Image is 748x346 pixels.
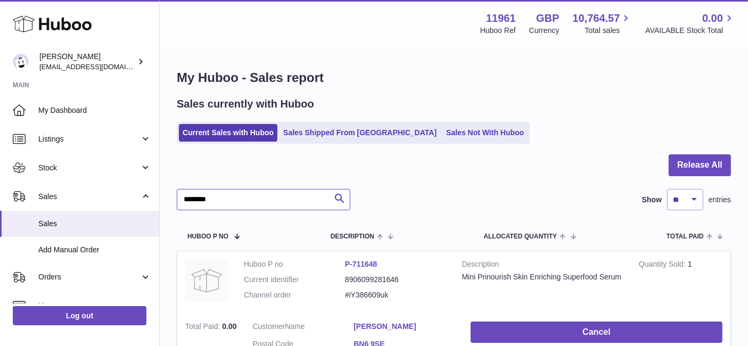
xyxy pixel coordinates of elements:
[709,195,731,205] span: entries
[486,11,516,26] strong: 11961
[38,219,151,229] span: Sales
[177,97,314,111] h2: Sales currently with Huboo
[667,233,704,240] span: Total paid
[38,134,140,144] span: Listings
[244,275,345,285] dt: Current identifier
[38,105,151,116] span: My Dashboard
[253,322,354,334] dt: Name
[39,62,157,71] span: [EMAIL_ADDRESS][DOMAIN_NAME]
[354,322,455,332] a: [PERSON_NAME]
[702,11,723,26] span: 0.00
[442,124,528,142] a: Sales Not With Huboo
[572,11,632,36] a: 10,764.57 Total sales
[331,233,374,240] span: Description
[572,11,620,26] span: 10,764.57
[639,260,688,271] strong: Quantity Sold
[483,233,557,240] span: ALLOCATED Quantity
[244,259,345,269] dt: Huboo P no
[185,322,222,333] strong: Total Paid
[179,124,277,142] a: Current Sales with Huboo
[642,195,662,205] label: Show
[645,11,735,36] a: 0.00 AVAILABLE Stock Total
[38,245,151,255] span: Add Manual Order
[38,163,140,173] span: Stock
[13,54,29,70] img: internalAdmin-11961@internal.huboo.com
[585,26,632,36] span: Total sales
[253,322,285,331] span: Customer
[13,306,146,325] a: Log out
[345,260,377,268] a: P-711648
[462,272,623,282] div: Mini Prinourish Skin Enriching Superfood Serum
[222,322,236,331] span: 0.00
[536,11,559,26] strong: GBP
[345,275,446,285] dd: 8906099281646
[39,52,135,72] div: [PERSON_NAME]
[471,322,722,343] button: Cancel
[38,272,140,282] span: Orders
[187,233,228,240] span: Huboo P no
[631,251,730,314] td: 1
[38,301,151,311] span: Usage
[38,192,140,202] span: Sales
[462,259,623,272] strong: Description
[177,69,731,86] h1: My Huboo - Sales report
[345,290,446,300] dd: #iY386609uk
[280,124,440,142] a: Sales Shipped From [GEOGRAPHIC_DATA]
[480,26,516,36] div: Huboo Ref
[529,26,560,36] div: Currency
[244,290,345,300] dt: Channel order
[185,259,228,302] img: no-photo.jpg
[645,26,735,36] span: AVAILABLE Stock Total
[669,154,731,176] button: Release All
